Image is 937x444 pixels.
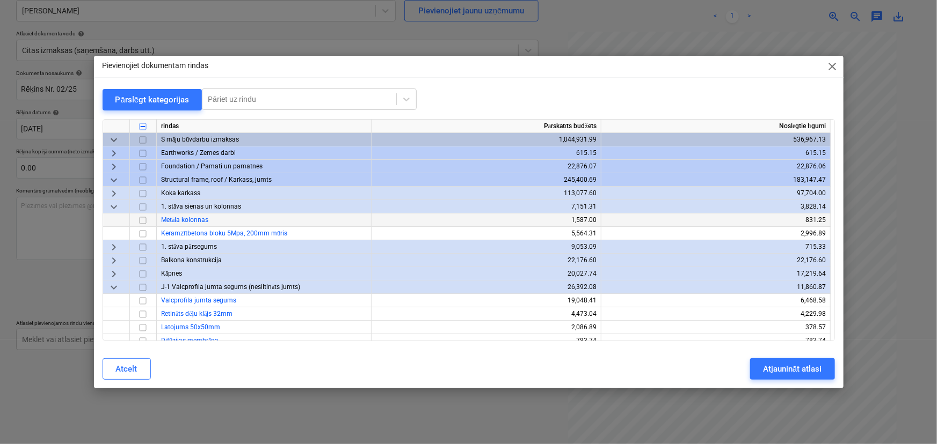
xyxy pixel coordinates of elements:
[161,189,200,197] span: Koka karkass
[376,254,597,267] div: 22,176.60
[161,337,219,344] a: Difūzijas membrāna
[606,213,826,227] div: 831.25
[376,321,597,334] div: 2,086.89
[103,358,151,380] button: Atcelt
[107,187,120,200] span: keyboard_arrow_right
[107,201,120,213] span: keyboard_arrow_down
[376,173,597,187] div: 245,400.69
[606,173,826,187] div: 183,147.47
[107,241,120,254] span: keyboard_arrow_right
[763,362,822,376] div: Atjaunināt atlasi
[161,203,241,210] span: 1. stāva sienas un kolonnas
[750,358,834,380] button: Atjaunināt atlasi
[372,120,601,133] div: Pārskatīts budžets
[103,89,202,110] button: Pārslēgt kategorijas
[606,200,826,213] div: 3,828.14
[606,321,826,334] div: 378.57
[115,93,190,107] div: Pārslēgt kategorijas
[606,307,826,321] div: 4,229.98
[376,267,597,280] div: 20,027.74
[116,362,137,376] div: Atcelt
[161,270,182,277] span: Kāpnes
[161,310,233,317] a: Retināts dēļu klājs 32mm
[157,120,372,133] div: rindas
[107,147,120,160] span: keyboard_arrow_right
[161,297,236,304] a: Valcprofila jumta segums
[103,60,209,71] p: Pievienojiet dokumentam rindas
[606,187,826,200] div: 97,704.00
[606,280,826,294] div: 11,860.87
[376,240,597,254] div: 9,053.09
[376,307,597,321] div: 4,473.04
[161,136,239,143] span: S māju būvdarbu izmaksas
[376,160,597,173] div: 22,876.07
[107,268,120,280] span: keyboard_arrow_right
[161,243,217,250] span: 1. stāva pārsegums
[606,227,826,240] div: 2,996.89
[161,176,272,183] span: Structural frame, roof / Karkass, jumts
[107,134,120,146] span: keyboard_arrow_down
[376,227,597,240] div: 5,564.31
[161,230,287,237] a: Keramzītbetona bloku 5Mpa, 200mm mūris
[107,174,120,187] span: keyboard_arrow_down
[376,200,597,213] div: 7,151.31
[376,146,597,160] div: 615.15
[601,120,831,133] div: Noslēgtie līgumi
[161,256,222,264] span: Balkona konstrukcija
[161,216,208,224] a: Metāla kolonnas
[161,323,220,331] a: Latojums 50x50mm
[606,240,826,254] div: 715.33
[606,146,826,160] div: 615.15
[376,213,597,227] div: 1,587.00
[376,133,597,146] div: 1,044,931.99
[107,281,120,294] span: keyboard_arrow_down
[606,267,826,280] div: 17,219.64
[107,254,120,267] span: keyboard_arrow_right
[606,294,826,307] div: 6,468.58
[606,133,826,146] div: 536,967.13
[606,254,826,267] div: 22,176.60
[161,149,236,157] span: Earthworks / Zemes darbi
[376,187,597,200] div: 113,077.60
[376,280,597,294] div: 26,392.08
[826,60,839,73] span: close
[107,160,120,173] span: keyboard_arrow_right
[606,334,826,347] div: 783.74
[606,160,826,173] div: 22,876.06
[161,162,263,170] span: Foundation / Pamati un pamatnes
[161,283,300,291] span: J-1 Valcprofila jumta segums (nesiltināts jumts)
[376,334,597,347] div: 783.74
[376,294,597,307] div: 19,048.41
